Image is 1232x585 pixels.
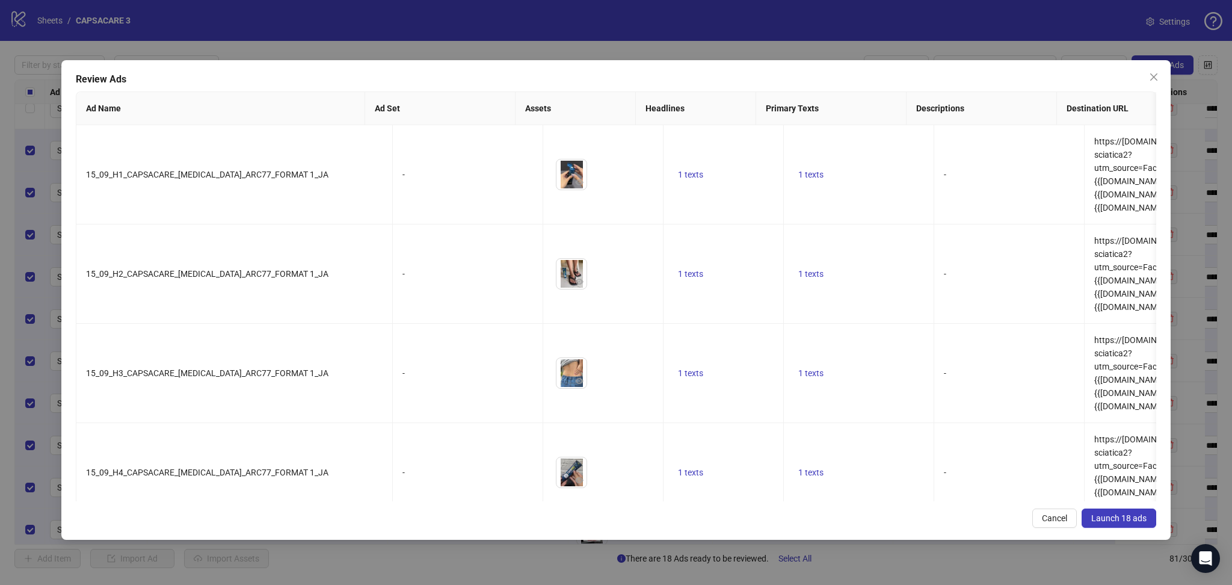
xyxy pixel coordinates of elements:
img: Asset 1 [556,259,587,289]
th: Ad Name [76,92,365,125]
span: - [944,170,946,179]
span: 15_09_H1_CAPSACARE_[MEDICAL_DATA]_ARC77_FORMAT 1_JA [86,170,328,179]
span: - [944,368,946,378]
span: 1 texts [678,468,703,477]
button: Cancel [1032,509,1077,528]
th: Ad Set [365,92,516,125]
img: Asset 1 [556,159,587,190]
button: 1 texts [793,366,828,380]
th: Primary Texts [756,92,907,125]
button: 1 texts [793,465,828,480]
button: Close [1144,67,1163,87]
span: eye [575,277,584,286]
button: Preview [572,274,587,289]
th: Headlines [636,92,756,125]
th: Descriptions [907,92,1057,125]
div: - [402,267,533,280]
span: Launch 18 ads [1091,513,1147,523]
span: eye [575,377,584,385]
div: - [402,466,533,479]
span: close [1149,72,1159,82]
button: Preview [572,175,587,190]
span: - [944,468,946,477]
span: 1 texts [798,468,824,477]
span: Cancel [1042,513,1067,523]
span: 1 texts [798,368,824,378]
th: Assets [516,92,636,125]
button: 1 texts [673,267,708,281]
span: 15_09_H3_CAPSACARE_[MEDICAL_DATA]_ARC77_FORMAT 1_JA [86,368,328,378]
th: Destination URL [1057,92,1221,125]
button: 1 texts [793,167,828,182]
button: 1 texts [673,366,708,380]
span: 1 texts [678,269,703,279]
span: 1 texts [798,269,824,279]
div: Review Ads [76,72,1156,87]
button: Preview [572,374,587,388]
button: 1 texts [793,267,828,281]
span: 1 texts [678,170,703,179]
span: - [944,269,946,279]
button: Preview [572,473,587,487]
span: eye [575,476,584,484]
img: Asset 1 [556,457,587,487]
span: 15_09_H2_CAPSACARE_[MEDICAL_DATA]_ARC77_FORMAT 1_JA [86,269,328,279]
span: eye [575,178,584,187]
span: 1 texts [798,170,824,179]
button: Launch 18 ads [1082,509,1156,528]
div: - [402,168,533,181]
span: 1 texts [678,368,703,378]
span: 15_09_H4_CAPSACARE_[MEDICAL_DATA]_ARC77_FORMAT 1_JA [86,468,328,477]
div: - [402,367,533,380]
button: 1 texts [673,167,708,182]
button: 1 texts [673,465,708,480]
div: Open Intercom Messenger [1191,544,1220,573]
img: Asset 1 [556,358,587,388]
